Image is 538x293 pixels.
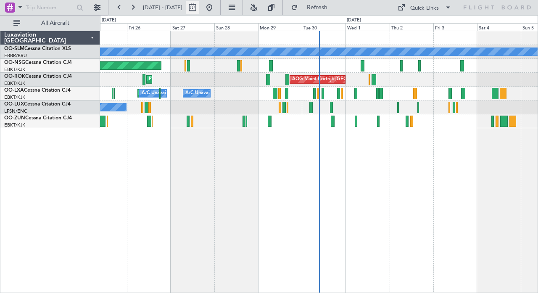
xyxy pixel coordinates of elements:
[4,80,25,87] a: EBKT/KJK
[345,23,389,31] div: Wed 1
[22,20,89,26] span: All Aircraft
[4,116,25,121] span: OO-ZUN
[83,23,127,31] div: Thu 25
[4,94,25,100] a: EBKT/KJK
[4,46,24,51] span: OO-SLM
[127,23,171,31] div: Fri 26
[9,16,91,30] button: All Aircraft
[4,102,24,107] span: OO-LUX
[4,74,72,79] a: OO-ROKCessna Citation CJ4
[4,88,24,93] span: OO-LXA
[4,53,27,59] a: EBBR/BRU
[4,66,25,73] a: EBKT/KJK
[185,87,220,100] div: A/C Unavailable
[4,74,25,79] span: OO-ROK
[4,122,25,128] a: EBKT/KJK
[4,60,72,65] a: OO-NSGCessna Citation CJ4
[300,5,335,11] span: Refresh
[393,1,456,14] button: Quick Links
[171,23,214,31] div: Sat 27
[292,73,384,86] div: AOG Maint Kortrijk-[GEOGRAPHIC_DATA]
[149,73,247,86] div: Planned Maint Kortrijk-[GEOGRAPHIC_DATA]
[287,1,338,14] button: Refresh
[102,17,116,24] div: [DATE]
[4,116,72,121] a: OO-ZUNCessna Citation CJ4
[477,23,521,31] div: Sat 4
[4,60,25,65] span: OO-NSG
[410,4,439,13] div: Quick Links
[26,1,74,14] input: Trip Number
[390,23,433,31] div: Thu 2
[302,23,345,31] div: Tue 30
[347,17,361,24] div: [DATE]
[4,46,71,51] a: OO-SLMCessna Citation XLS
[4,88,71,93] a: OO-LXACessna Citation CJ4
[143,4,182,11] span: [DATE] - [DATE]
[142,87,298,100] div: A/C Unavailable [GEOGRAPHIC_DATA] ([GEOGRAPHIC_DATA] National)
[258,23,302,31] div: Mon 29
[433,23,477,31] div: Fri 3
[4,108,27,114] a: LFSN/ENC
[4,102,71,107] a: OO-LUXCessna Citation CJ4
